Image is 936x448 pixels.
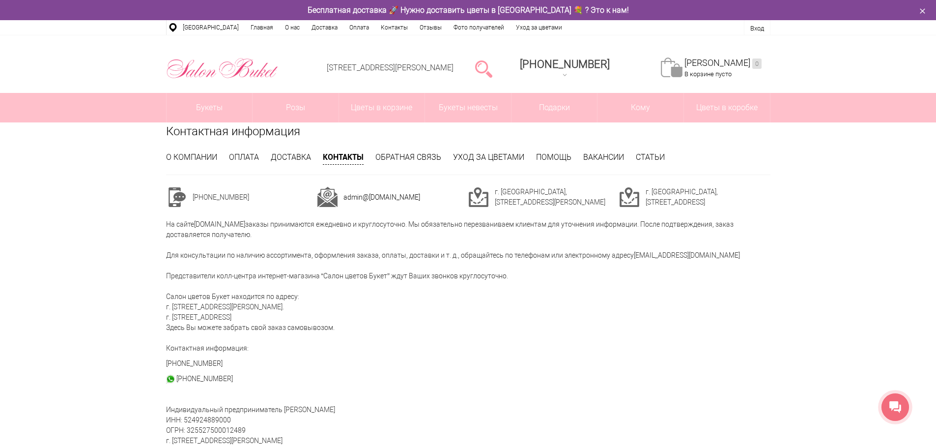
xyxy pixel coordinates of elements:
a: О компании [166,152,217,162]
td: г. [GEOGRAPHIC_DATA], [STREET_ADDRESS] [646,187,770,208]
a: [GEOGRAPHIC_DATA] [177,20,245,35]
a: Розы [253,93,339,122]
a: Отзывы [414,20,448,35]
a: Букеты невесты [425,93,511,122]
a: Уход за цветами [453,152,524,162]
a: Подарки [511,93,597,122]
a: [PHONE_NUMBER] [176,375,233,383]
a: [PHONE_NUMBER] [166,359,223,367]
a: Обратная связь [375,152,441,162]
a: Помощь [536,152,571,162]
a: Фото получателей [448,20,510,35]
a: [PERSON_NAME] [684,58,762,69]
td: [PHONE_NUMBER] [193,187,317,208]
a: @[DOMAIN_NAME] [363,193,420,201]
a: Главная [245,20,279,35]
a: Уход за цветами [510,20,568,35]
a: Контакты [375,20,414,35]
a: Букеты [167,93,253,122]
span: Кому [597,93,683,122]
h1: Контактная информация [166,122,770,140]
span: [PHONE_NUMBER] [520,58,610,70]
a: Статьи [636,152,665,162]
a: Оплата [229,152,259,162]
div: Бесплатная доставка 🚀 Нужно доставить цветы в [GEOGRAPHIC_DATA] 💐 ? Это к нам! [159,5,778,15]
a: admin [343,193,363,201]
a: Цветы в коробке [684,93,770,122]
a: Доставка [271,152,311,162]
a: Вход [750,25,764,32]
p: Контактная информация: [166,343,770,354]
a: Вакансии [583,152,624,162]
img: cont3.png [468,187,489,208]
a: Оплата [343,20,375,35]
ins: 0 [752,59,762,69]
a: О нас [279,20,306,35]
a: [DOMAIN_NAME] [194,220,245,228]
a: [PHONE_NUMBER] [514,55,616,83]
td: г. [GEOGRAPHIC_DATA], [STREET_ADDRESS][PERSON_NAME] [495,187,620,208]
a: [EMAIL_ADDRESS][DOMAIN_NAME] [634,251,740,259]
span: В корзине пусто [684,70,732,78]
img: cont2.png [317,187,338,208]
img: cont3.png [619,187,640,208]
img: watsap_30.png.webp [166,375,175,384]
a: Цветы в корзине [339,93,425,122]
a: Контакты [323,151,364,165]
a: Доставка [306,20,343,35]
img: cont1.png [166,187,187,208]
img: Цветы Нижний Новгород [166,56,279,81]
a: [STREET_ADDRESS][PERSON_NAME] [327,63,454,72]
